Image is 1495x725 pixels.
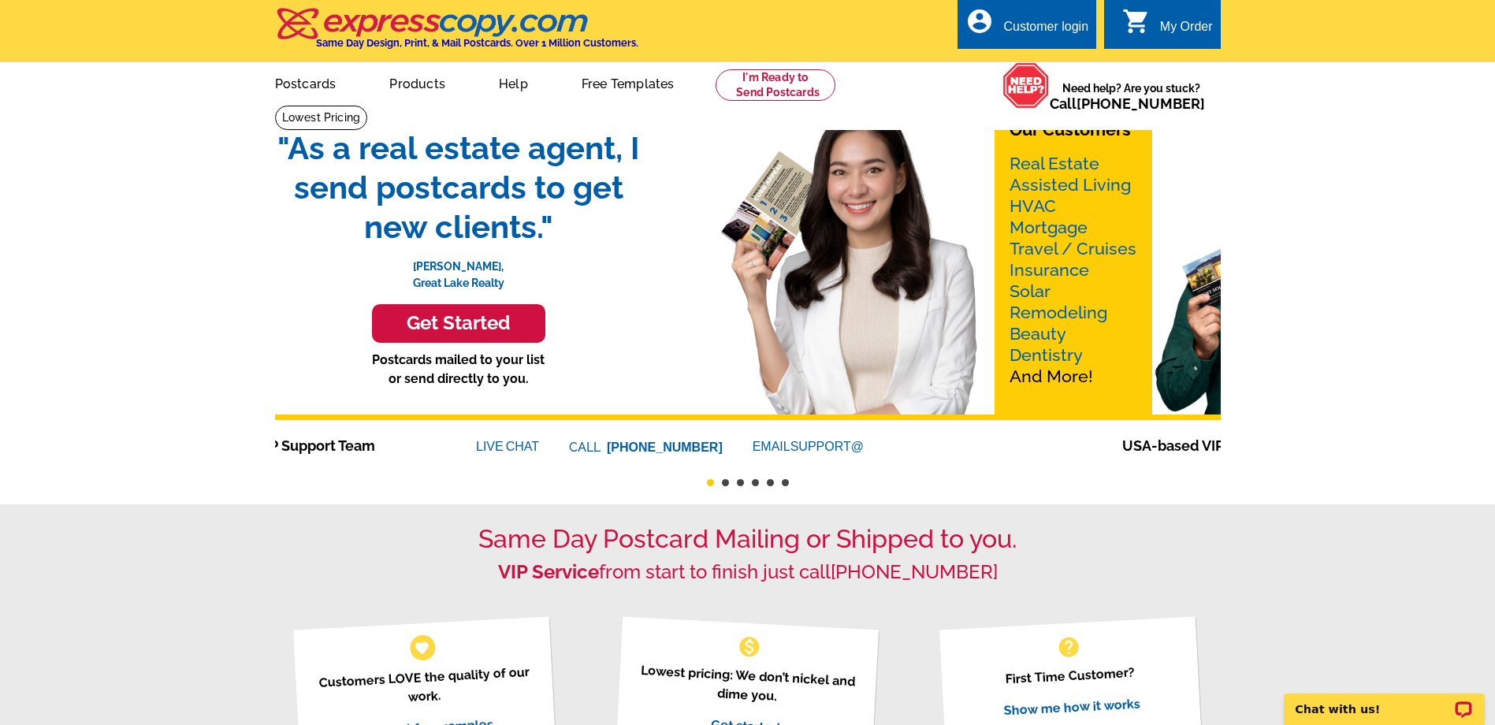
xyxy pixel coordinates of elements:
[364,64,470,101] a: Products
[1010,153,1137,387] p: And More!
[392,312,526,335] h3: Get Started
[722,479,729,486] button: 2 of 6
[275,561,1221,584] h2: from start to finish just call
[607,441,723,454] a: [PHONE_NUMBER]
[965,17,1088,37] a: account_circle Customer login
[1122,435,1374,456] span: USA-based VIP Support Team
[737,634,762,660] span: monetization_on
[476,440,539,453] a: LIVECHAT
[275,524,1221,554] h1: Same Day Postcard Mailing or Shipped to you.
[1077,95,1205,112] a: [PHONE_NUMBER]
[752,479,759,486] button: 4 of 6
[1274,675,1495,725] iframe: LiveChat chat widget
[737,479,744,486] button: 3 of 6
[1003,696,1140,718] a: Show me how it works
[177,435,429,456] span: USA-based VIP Support Team
[1050,80,1213,112] span: Need help? Are you stuck?
[1010,345,1083,365] a: Dentistry
[262,247,656,292] p: [PERSON_NAME], Great Lake Realty
[1050,95,1205,112] span: Call
[767,479,774,486] button: 5 of 6
[1010,260,1089,280] a: Insurance
[1010,239,1136,258] a: Travel / Cruises
[556,64,700,101] a: Free Templates
[275,19,638,49] a: Same Day Design, Print, & Mail Postcards. Over 1 Million Customers.
[414,639,430,656] span: favorite
[569,438,603,457] font: CALL
[1010,196,1056,216] a: HVAC
[959,660,1181,691] p: First Time Customer?
[753,440,866,453] a: EMAILSUPPORT@
[965,7,994,35] i: account_circle
[1010,154,1099,173] a: Real Estate
[262,128,656,247] span: "As a real estate agent, I send postcards to get new clients."
[1010,281,1051,301] a: Solar
[1010,175,1131,195] a: Assisted Living
[790,437,866,456] font: SUPPORT@
[262,351,656,389] p: Postcards mailed to your list or send directly to you.
[476,437,506,456] font: LIVE
[498,560,599,583] strong: VIP Service
[636,660,859,710] p: Lowest pricing: We don’t nickel and dime you.
[313,662,536,712] p: Customers LOVE the quality of our work.
[1002,62,1050,109] img: help
[316,37,638,49] h4: Same Day Design, Print, & Mail Postcards. Over 1 Million Customers.
[1160,20,1213,42] div: My Order
[1122,7,1151,35] i: shopping_cart
[262,304,656,343] a: Get Started
[1010,303,1107,322] a: Remodeling
[1010,217,1088,237] a: Mortgage
[707,479,714,486] button: 1 of 6
[831,560,998,583] a: [PHONE_NUMBER]
[1003,20,1088,42] div: Customer login
[474,64,553,101] a: Help
[1122,17,1213,37] a: shopping_cart My Order
[1010,324,1066,344] a: Beauty
[782,479,789,486] button: 6 of 6
[250,64,362,101] a: Postcards
[1056,634,1081,660] span: help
